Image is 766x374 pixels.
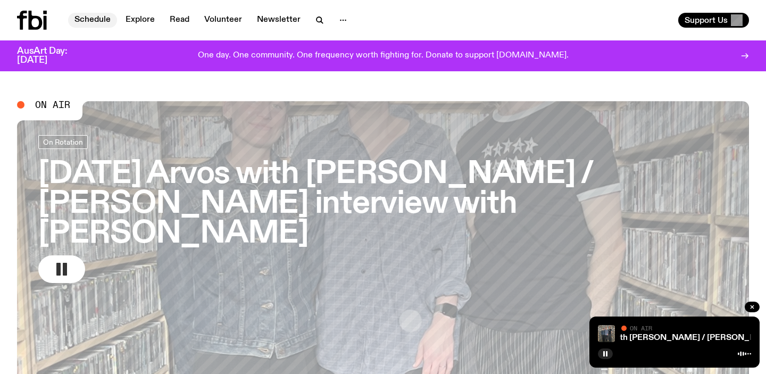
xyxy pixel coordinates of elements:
[35,100,70,110] span: On Air
[678,13,749,28] button: Support Us
[685,15,728,25] span: Support Us
[630,325,652,331] span: On Air
[68,13,117,28] a: Schedule
[38,160,728,248] h3: [DATE] Arvos with [PERSON_NAME] / [PERSON_NAME] interview with [PERSON_NAME]
[119,13,161,28] a: Explore
[38,135,728,282] a: [DATE] Arvos with [PERSON_NAME] / [PERSON_NAME] interview with [PERSON_NAME]
[43,138,83,146] span: On Rotation
[163,13,196,28] a: Read
[38,135,88,149] a: On Rotation
[251,13,307,28] a: Newsletter
[17,47,85,65] h3: AusArt Day: [DATE]
[198,13,248,28] a: Volunteer
[198,51,569,61] p: One day. One community. One frequency worth fighting for. Donate to support [DOMAIN_NAME].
